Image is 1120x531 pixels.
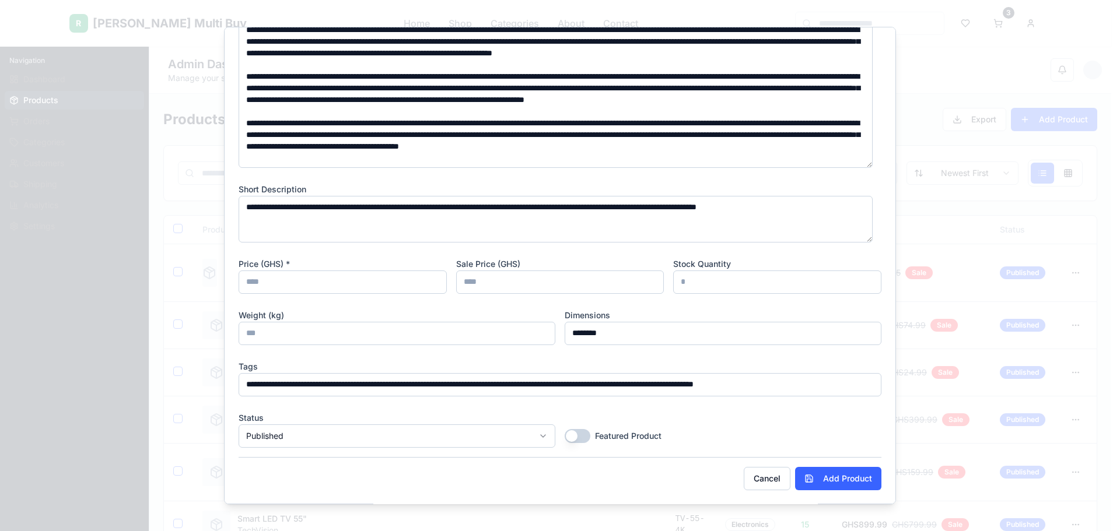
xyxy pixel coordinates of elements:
button: Cancel [744,467,790,490]
label: Sale Price (GHS) [456,259,520,269]
label: Weight (kg) [239,310,284,320]
label: Tags [239,361,258,371]
button: Add Product [795,467,881,490]
label: Featured Product [595,430,661,442]
label: Short Description [239,184,306,194]
label: Dimensions [565,310,610,320]
label: Price (GHS) * [239,259,290,269]
label: Status [239,413,264,423]
label: Stock Quantity [673,259,731,269]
